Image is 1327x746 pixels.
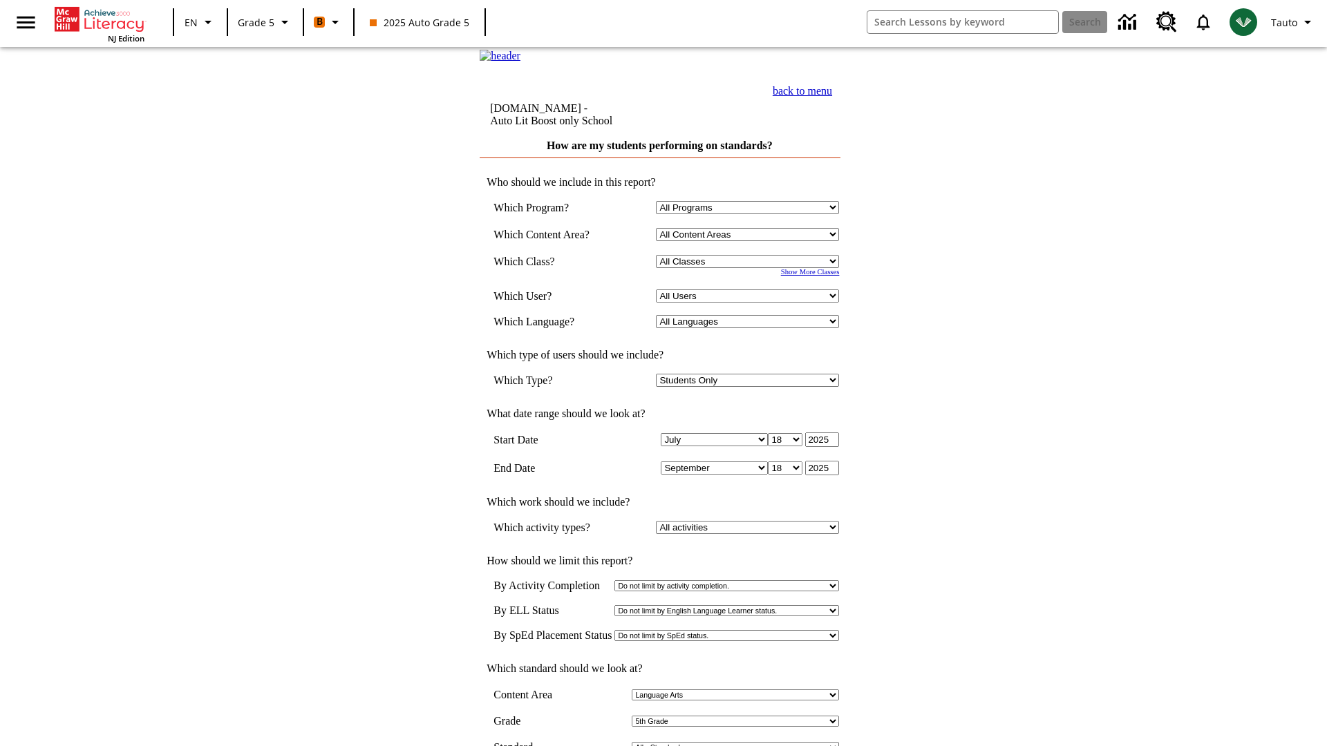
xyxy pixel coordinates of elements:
td: Content Area [493,689,570,701]
img: header [480,50,520,62]
span: Tauto [1271,15,1297,30]
a: How are my students performing on standards? [547,140,773,151]
td: Start Date [493,432,610,447]
td: Which activity types? [493,521,610,534]
td: [DOMAIN_NAME] - [490,102,701,127]
span: Grade 5 [238,15,274,30]
td: Who should we include in this report? [480,176,839,189]
td: End Date [493,461,610,475]
span: B [317,13,323,30]
td: Which Class? [493,255,610,268]
td: Which Type? [493,374,610,387]
td: By ELL Status [493,604,612,617]
button: Language: EN, Select a language [178,10,223,35]
img: avatar image [1230,8,1257,36]
span: NJ Edition [108,33,144,44]
input: search field [867,11,1058,33]
td: Which type of users should we include? [480,349,839,361]
td: Which User? [493,289,610,303]
nobr: Which Content Area? [493,229,590,240]
span: EN [185,15,198,30]
td: Which work should we include? [480,496,839,508]
button: Boost Class color is orange. Change class color [308,10,349,35]
button: Profile/Settings [1265,10,1321,35]
a: Notifications [1185,4,1221,40]
nobr: Auto Lit Boost only School [490,115,612,126]
a: Data Center [1110,3,1148,41]
td: How should we limit this report? [480,555,839,567]
button: Select a new avatar [1221,4,1265,40]
span: 2025 Auto Grade 5 [370,15,469,30]
td: By SpEd Placement Status [493,629,612,642]
button: Open side menu [6,2,46,43]
td: By Activity Completion [493,580,612,592]
a: back to menu [773,85,832,97]
button: Grade: Grade 5, Select a grade [232,10,299,35]
td: Grade [493,715,533,727]
td: What date range should we look at? [480,408,839,420]
td: Which Language? [493,315,610,328]
a: Resource Center, Will open in new tab [1148,3,1185,41]
td: Which Program? [493,201,610,214]
div: Home [55,4,144,44]
a: Show More Classes [781,268,840,276]
td: Which standard should we look at? [480,662,839,675]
